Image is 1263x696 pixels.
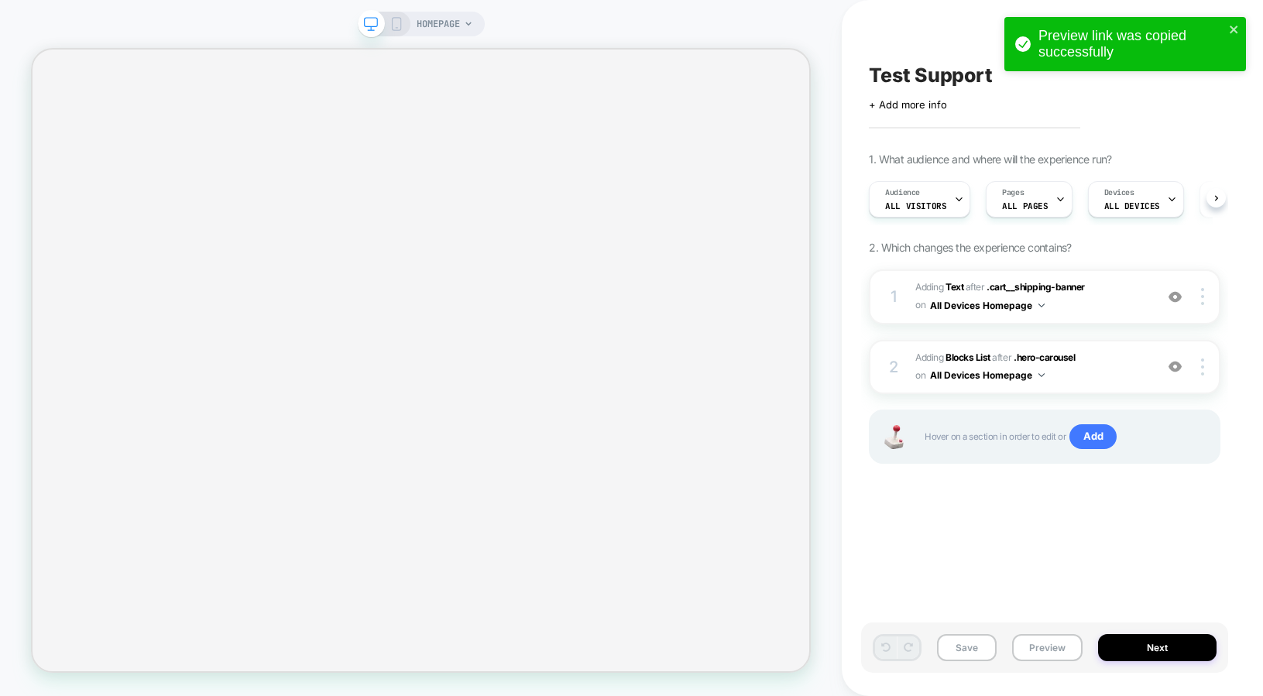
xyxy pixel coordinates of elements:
[1002,201,1048,211] span: ALL PAGES
[1169,290,1182,303] img: crossed eye
[1069,424,1117,449] span: Add
[915,367,925,384] span: on
[915,297,925,314] span: on
[1038,303,1045,307] img: down arrow
[886,353,901,381] div: 2
[1104,187,1134,198] span: Devices
[1014,351,1075,363] span: .hero-carousel
[946,281,963,293] b: Text
[992,351,1011,363] span: AFTER
[987,281,1085,293] span: .cart__shipping-banner
[869,153,1111,166] span: 1. What audience and where will the experience run?
[1002,187,1024,198] span: Pages
[946,351,990,363] b: Blocks List
[885,201,946,211] span: All Visitors
[915,281,963,293] span: Adding
[869,98,946,111] span: + Add more info
[1012,634,1083,661] button: Preview
[878,425,909,449] img: Joystick
[915,351,990,363] span: Adding
[1098,634,1217,661] button: Next
[869,241,1071,254] span: 2. Which changes the experience contains?
[1169,360,1182,373] img: crossed eye
[1104,201,1160,211] span: ALL DEVICES
[869,63,993,87] span: Test Support
[885,187,920,198] span: Audience
[1201,288,1204,305] img: close
[930,296,1045,315] button: All Devices Homepage
[937,634,997,661] button: Save
[1038,373,1045,377] img: down arrow
[1229,23,1240,38] button: close
[966,281,985,293] span: AFTER
[1038,28,1224,60] div: Preview link was copied successfully
[930,365,1045,385] button: All Devices Homepage
[925,424,1203,449] span: Hover on a section in order to edit or
[886,283,901,310] div: 1
[1201,358,1204,375] img: close
[417,12,460,36] span: HOMEPAGE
